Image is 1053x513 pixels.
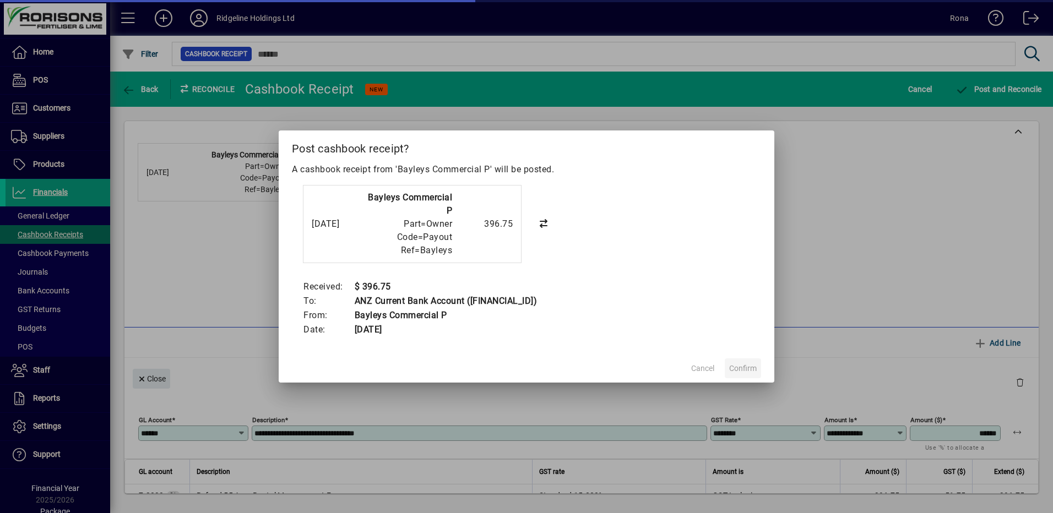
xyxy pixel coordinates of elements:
[354,308,538,323] td: Bayleys Commercial P
[279,130,774,162] h2: Post cashbook receipt?
[292,163,761,176] p: A cashbook receipt from 'Bayleys Commercial P' will be posted.
[368,192,452,216] strong: Bayleys Commercial P
[397,219,453,255] span: Part=Owner Code=Payout Ref=Bayleys
[354,323,538,337] td: [DATE]
[354,280,538,294] td: $ 396.75
[303,323,354,337] td: Date:
[312,217,356,231] div: [DATE]
[303,280,354,294] td: Received:
[458,217,513,231] div: 396.75
[354,294,538,308] td: ANZ Current Bank Account ([FINANCIAL_ID])
[303,308,354,323] td: From:
[303,294,354,308] td: To:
